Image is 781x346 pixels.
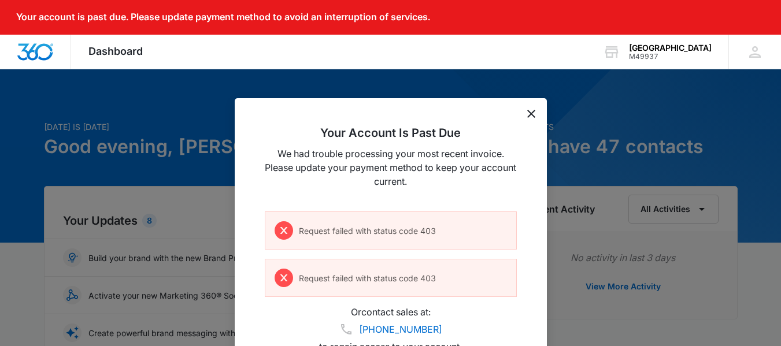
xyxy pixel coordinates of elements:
div: account name [629,43,712,53]
span: Request failed with status code 403 [293,273,436,283]
h2: Your Account Is Past Due [265,126,517,140]
div: account id [629,53,712,61]
button: dismiss this dialog [527,110,535,118]
p: Your account is past due. Please update payment method to avoid an interruption of services. [16,12,430,23]
span: Request failed with status code 403 [293,226,436,236]
span: Dashboard [88,45,143,57]
p: We had trouble processing your most recent invoice. Please update your payment method to keep you... [265,147,517,188]
a: [PHONE_NUMBER] [359,322,442,336]
div: Dashboard [71,35,160,69]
